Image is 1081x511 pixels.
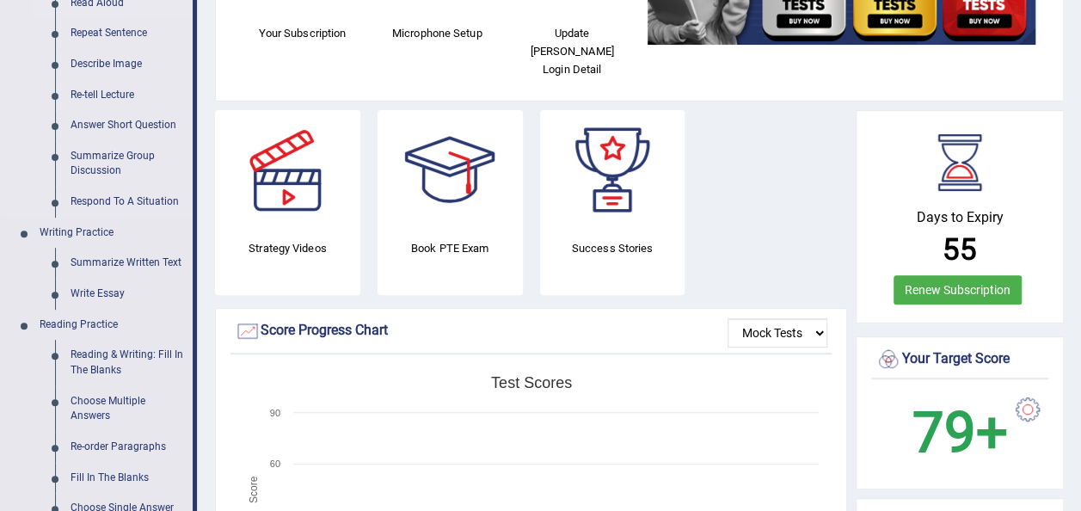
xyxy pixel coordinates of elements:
[248,476,260,503] tspan: Score
[63,18,193,49] a: Repeat Sentence
[540,239,685,257] h4: Success Stories
[63,49,193,80] a: Describe Image
[491,374,572,391] tspan: Test scores
[215,239,360,257] h4: Strategy Videos
[270,408,280,418] text: 90
[63,110,193,141] a: Answer Short Question
[243,24,361,42] h4: Your Subscription
[894,275,1022,305] a: Renew Subscription
[63,340,193,385] a: Reading & Writing: Fill In The Blanks
[32,310,193,341] a: Reading Practice
[63,141,193,187] a: Summarize Group Discussion
[63,386,193,432] a: Choose Multiple Answers
[513,24,631,78] h4: Update [PERSON_NAME] Login Detail
[943,232,977,268] b: 55
[270,459,280,469] text: 60
[63,187,193,218] a: Respond To A Situation
[32,218,193,249] a: Writing Practice
[63,279,193,310] a: Write Essay
[875,347,1044,372] div: Your Target Score
[912,400,1008,465] b: 79+
[63,463,193,494] a: Fill In The Blanks
[63,432,193,463] a: Re-order Paragraphs
[378,24,496,42] h4: Microphone Setup
[875,210,1044,225] h4: Days to Expiry
[63,248,193,279] a: Summarize Written Text
[378,239,523,257] h4: Book PTE Exam
[63,80,193,111] a: Re-tell Lecture
[235,318,827,344] div: Score Progress Chart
